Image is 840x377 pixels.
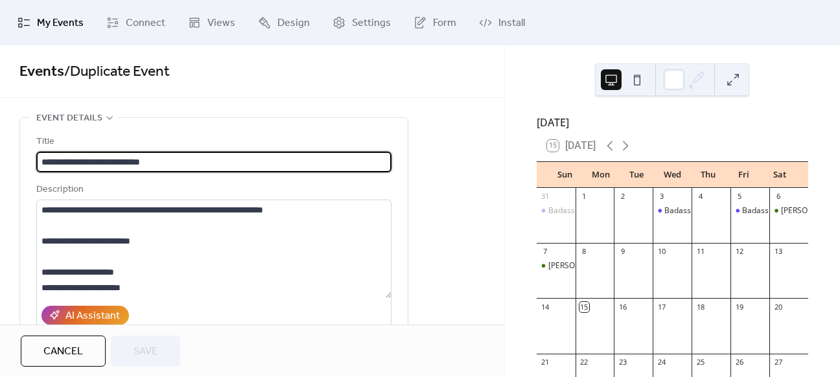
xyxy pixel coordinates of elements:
div: 10 [657,247,666,257]
button: Cancel [21,336,106,367]
div: Badass Mediums Pop Up [664,205,754,216]
span: Design [277,16,310,31]
div: 19 [734,302,744,312]
span: Form [433,16,456,31]
button: AI Assistant [41,306,129,325]
div: Wed [655,162,690,188]
span: Install [498,16,525,31]
div: 23 [618,358,627,367]
span: Settings [352,16,391,31]
div: 6 [773,192,783,201]
div: 15 [579,302,589,312]
div: Mon [583,162,618,188]
div: 22 [579,358,589,367]
div: 27 [773,358,783,367]
div: 16 [618,302,627,312]
div: Sugarman Pop-Up Event [769,205,808,216]
div: 24 [657,358,666,367]
div: 11 [695,247,705,257]
div: 20 [773,302,783,312]
a: Connect [97,5,175,40]
div: 7 [541,247,550,257]
div: Title [36,134,389,150]
div: 1 [579,192,589,201]
div: 21 [541,358,550,367]
div: [DATE] [537,115,808,130]
div: Badass Mediums Pop Up [730,205,769,216]
div: 8 [579,247,589,257]
div: Sugarman Pop-Up Event [537,260,576,271]
div: 17 [657,302,666,312]
a: Events [19,58,64,86]
div: Badass Mediums Pop Up [742,205,832,216]
div: AI Assistant [65,308,120,324]
span: / Duplicate Event [64,58,170,86]
div: Badass Mediums Pop Up [653,205,692,216]
div: Fri [726,162,762,188]
div: Thu [690,162,726,188]
div: 13 [773,247,783,257]
a: Design [248,5,320,40]
div: 9 [618,247,627,257]
div: 14 [541,302,550,312]
div: 2 [618,192,627,201]
span: Connect [126,16,165,31]
div: 5 [734,192,744,201]
div: Sun [547,162,583,188]
div: 26 [734,358,744,367]
div: 31 [541,192,550,201]
a: Views [178,5,245,40]
div: 18 [695,302,705,312]
div: Badass Mediums Pop Up [548,205,638,216]
span: Views [207,16,235,31]
span: My Events [37,16,84,31]
div: Description [36,182,389,198]
span: Event details [36,111,102,126]
div: Sat [762,162,798,188]
a: Settings [323,5,401,40]
a: Install [469,5,535,40]
span: Cancel [43,344,83,360]
div: 3 [657,192,666,201]
div: Badass Mediums Pop Up [537,205,576,216]
a: Form [404,5,466,40]
div: 25 [695,358,705,367]
div: 4 [695,192,705,201]
a: My Events [8,5,93,40]
div: Tue [618,162,654,188]
div: [PERSON_NAME] Pop-Up Event [548,260,660,271]
div: 12 [734,247,744,257]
